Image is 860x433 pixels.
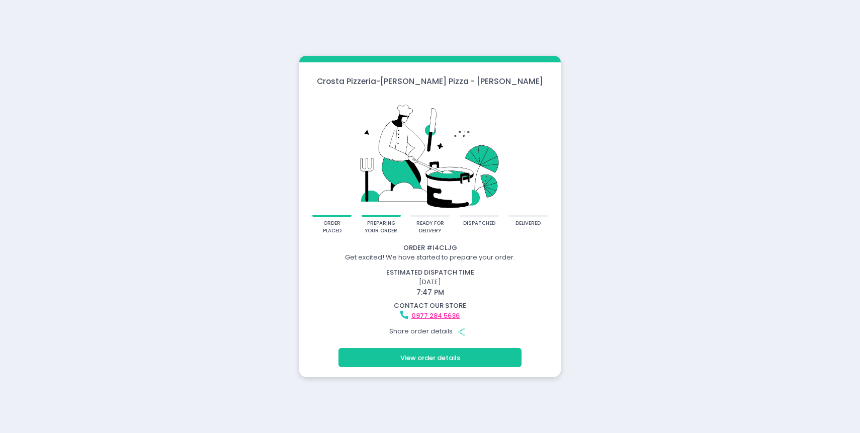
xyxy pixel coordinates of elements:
[301,268,559,278] div: estimated dispatch time
[414,220,447,234] div: ready for delivery
[301,243,559,253] div: Order # I4CLJG
[301,252,559,263] div: Get excited! We have started to prepare your order.
[463,220,495,227] div: dispatched
[312,94,548,215] img: talkie
[411,311,460,320] a: 0977 284 5636
[365,220,397,234] div: preparing your order
[416,287,444,297] span: 7:47 PM
[301,322,559,341] div: Share order details
[299,75,561,87] div: Crosta Pizzeria - [PERSON_NAME] Pizza - [PERSON_NAME]
[316,220,349,234] div: order placed
[301,301,559,311] div: contact our store
[295,268,566,298] div: [DATE]
[515,220,541,227] div: delivered
[338,348,522,367] button: View order details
